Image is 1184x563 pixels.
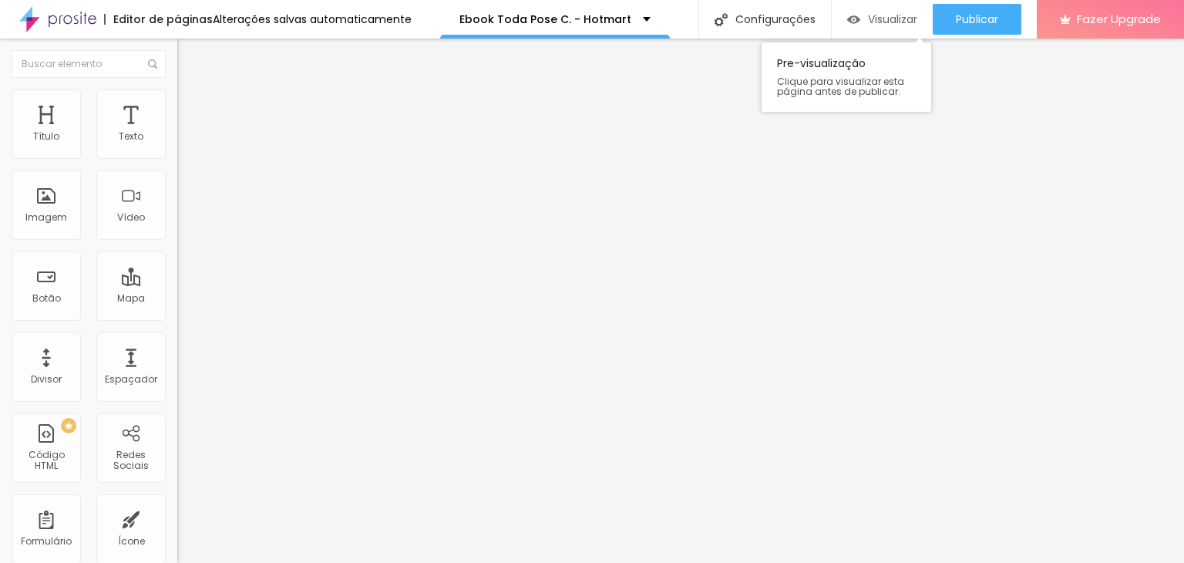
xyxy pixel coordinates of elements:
p: Ebook Toda Pose C. - Hotmart [459,14,631,25]
div: Formulário [21,536,72,547]
span: Visualizar [868,13,917,25]
div: Código HTML [15,450,76,472]
div: Redes Sociais [100,450,161,472]
div: Botão [32,293,61,304]
span: Fazer Upgrade [1077,12,1161,25]
div: Pre-visualização [762,42,931,112]
div: Mapa [117,293,145,304]
span: Publicar [956,13,998,25]
span: Clique para visualizar esta página antes de publicar. [777,76,916,96]
div: Espaçador [105,374,157,385]
div: Editor de páginas [104,14,213,25]
div: Divisor [31,374,62,385]
button: Visualizar [832,4,933,35]
div: Vídeo [117,212,145,223]
img: Icone [148,59,157,69]
div: Imagem [25,212,67,223]
input: Buscar elemento [12,50,166,78]
div: Texto [119,131,143,142]
iframe: Editor [177,39,1184,563]
div: Ícone [118,536,145,547]
div: Título [33,131,59,142]
button: Publicar [933,4,1021,35]
img: view-1.svg [847,13,860,26]
img: Icone [715,13,728,26]
div: Alterações salvas automaticamente [213,14,412,25]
